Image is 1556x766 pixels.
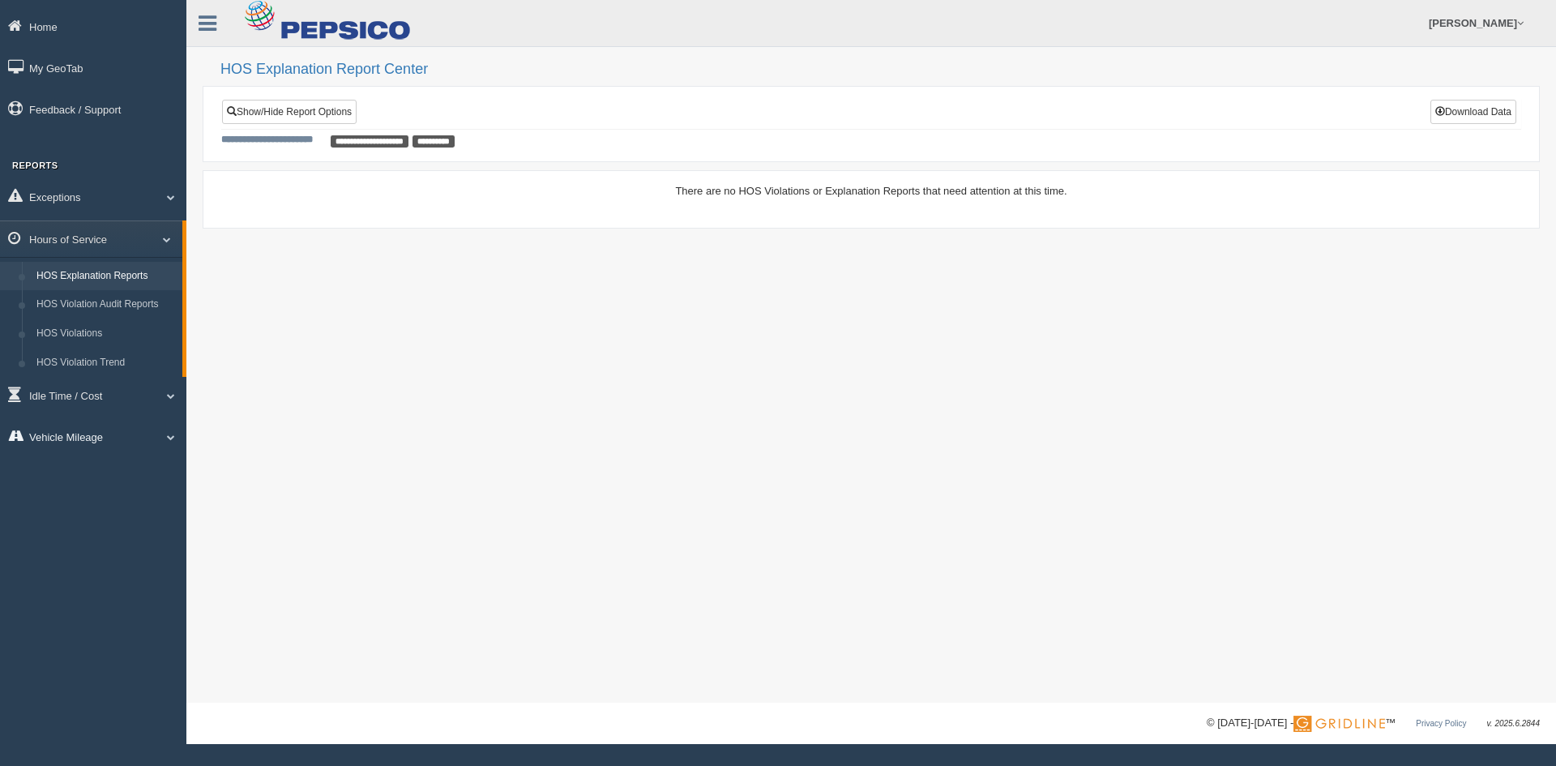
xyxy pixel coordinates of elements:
[1416,719,1466,728] a: Privacy Policy
[1430,100,1516,124] button: Download Data
[1293,716,1385,732] img: Gridline
[221,183,1521,199] div: There are no HOS Violations or Explanation Reports that need attention at this time.
[29,349,182,378] a: HOS Violation Trend
[1487,719,1540,728] span: v. 2025.6.2844
[29,262,182,291] a: HOS Explanation Reports
[220,62,1540,78] h2: HOS Explanation Report Center
[222,100,357,124] a: Show/Hide Report Options
[1207,715,1540,732] div: © [DATE]-[DATE] - ™
[29,290,182,319] a: HOS Violation Audit Reports
[29,319,182,349] a: HOS Violations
